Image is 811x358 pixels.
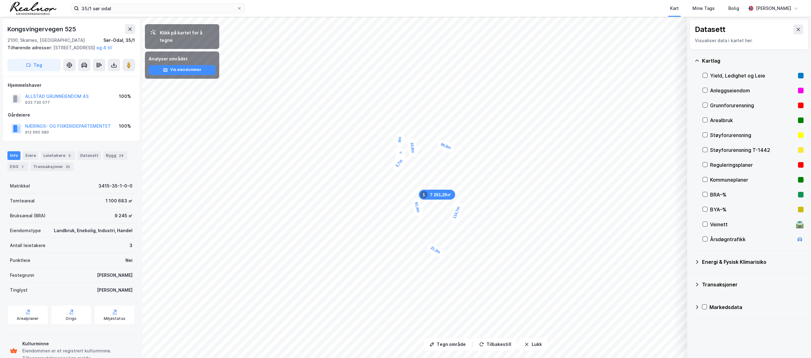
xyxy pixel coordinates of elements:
[20,164,26,170] div: 1
[17,316,39,321] div: Arealplaner
[115,212,133,219] div: 9 245 ㎡
[10,212,46,219] div: Bruksareal (BRA)
[119,93,131,100] div: 100%
[796,220,804,228] div: 🛣️
[702,57,804,64] div: Kartlag
[7,59,61,71] button: Tag
[519,338,547,351] button: Lukk
[710,236,794,243] div: Årsdøgntrafikk
[695,37,803,44] div: Visualiser data i kartet her.
[10,2,56,15] img: realnor-logo.934646d98de889bb5806.png
[67,152,73,159] div: 3
[395,133,404,146] div: Map marker
[710,117,796,124] div: Arealbruk
[97,286,133,294] div: [PERSON_NAME]
[23,151,38,160] div: Eiere
[7,45,53,50] span: Tilhørende adresser:
[7,37,85,44] div: 2100, Skarnes, [GEOGRAPHIC_DATA]
[10,197,35,205] div: Tomteareal
[702,258,804,266] div: Energi & Fysisk Klimarisiko
[10,286,28,294] div: Tinglyst
[103,151,127,160] div: Bygg
[8,82,135,89] div: Hjemmelshaver
[411,197,423,217] div: Map marker
[7,151,20,160] div: Info
[118,152,125,159] div: 24
[710,206,796,213] div: BYA–%
[10,227,41,234] div: Eiendomstype
[119,122,131,130] div: 100%
[104,316,125,321] div: Miljøstatus
[98,182,133,190] div: 3415-35-1-0-0
[756,5,791,12] div: [PERSON_NAME]
[64,164,71,170] div: 25
[710,191,796,198] div: BRA–%
[710,176,796,183] div: Kommuneplaner
[670,5,679,12] div: Kart
[10,182,30,190] div: Matrikkel
[129,242,133,249] div: 3
[474,338,517,351] button: Tilbakestill
[66,316,77,321] div: Origo
[407,138,418,157] div: Map marker
[8,111,135,119] div: Gårdeiere
[10,242,46,249] div: Antall leietakere
[420,191,428,198] div: 1
[7,44,130,51] div: [STREET_ADDRESS]
[78,151,101,160] div: Datasett
[419,190,455,200] div: Map marker
[449,202,464,223] div: Map marker
[22,340,133,347] div: Kulturminne
[125,257,133,264] div: Nei
[54,227,133,234] div: Landbruk, Enebolig, Industri, Handel
[25,130,49,135] div: 912 660 680
[425,242,445,259] div: Map marker
[436,139,456,154] div: Map marker
[780,328,811,358] iframe: Chat Widget
[692,5,715,12] div: Mine Tags
[41,151,75,160] div: Leietakere
[7,24,77,34] div: Kongsvingervegen 525
[391,154,408,172] div: Map marker
[79,4,237,13] input: Søk på adresse, matrikkel, gårdeiere, leietakere eller personer
[709,303,804,311] div: Markedsdata
[710,87,796,94] div: Anleggseiendom
[710,221,794,228] div: Veinett
[97,272,133,279] div: [PERSON_NAME]
[424,338,471,351] button: Tegn område
[710,131,796,139] div: Støyforurensning
[710,102,796,109] div: Grunnforurensning
[25,100,50,105] div: 933 730 077
[695,24,726,34] div: Datasett
[10,272,34,279] div: Festegrunn
[106,197,133,205] div: 1 100 683 ㎡
[710,161,796,169] div: Reguleringsplaner
[31,162,74,171] div: Transaksjoner
[710,72,796,79] div: Yield, Ledighet og Leie
[780,328,811,358] div: Kontrollprogram for chat
[160,29,214,44] div: Klikk på kartet for å tegne
[149,65,216,75] button: Vis eiendommer
[10,257,30,264] div: Punktleie
[710,146,796,154] div: Støyforurensning T-1442
[103,37,135,44] div: Sør-Odal, 35/1
[7,162,28,171] div: ESG
[702,281,804,288] div: Transaksjoner
[149,55,216,63] div: Analyser området
[728,5,739,12] div: Bolig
